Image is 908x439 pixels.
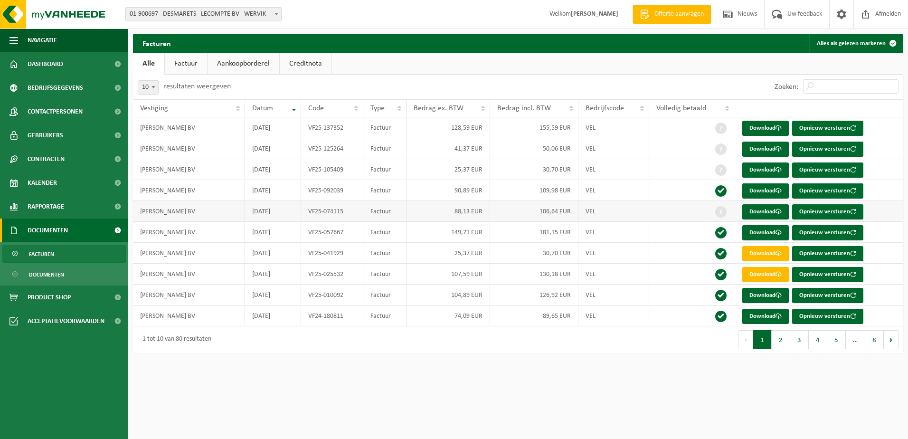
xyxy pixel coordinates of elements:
[656,105,706,112] span: Volledig betaald
[245,138,302,159] td: [DATE]
[490,117,578,138] td: 155,59 EUR
[28,171,57,195] span: Kalender
[490,264,578,285] td: 130,18 EUR
[163,83,231,90] label: resultaten weergeven
[133,285,245,305] td: [PERSON_NAME] BV
[792,246,863,261] button: Opnieuw versturen
[753,330,772,349] button: 1
[245,180,302,201] td: [DATE]
[133,34,180,52] h2: Facturen
[133,117,245,138] td: [PERSON_NAME] BV
[490,201,578,222] td: 106,64 EUR
[133,53,164,75] a: Alle
[407,138,490,159] td: 41,37 EUR
[827,330,846,349] button: 5
[792,183,863,199] button: Opnieuw versturen
[133,305,245,326] td: [PERSON_NAME] BV
[245,159,302,180] td: [DATE]
[29,266,64,284] span: Documenten
[407,180,490,201] td: 90,89 EUR
[245,305,302,326] td: [DATE]
[133,222,245,243] td: [PERSON_NAME] BV
[792,121,863,136] button: Opnieuw versturen
[490,305,578,326] td: 89,65 EUR
[28,29,57,52] span: Navigatie
[2,245,126,263] a: Facturen
[578,138,650,159] td: VEL
[578,222,650,243] td: VEL
[407,264,490,285] td: 107,59 EUR
[490,180,578,201] td: 109,98 EUR
[633,5,711,24] a: Offerte aanvragen
[742,121,789,136] a: Download
[578,180,650,201] td: VEL
[407,243,490,264] td: 25,37 EUR
[742,204,789,219] a: Download
[133,243,245,264] td: [PERSON_NAME] BV
[578,285,650,305] td: VEL
[772,330,790,349] button: 2
[370,105,385,112] span: Type
[792,225,863,240] button: Opnieuw versturen
[363,180,407,201] td: Factuur
[490,222,578,243] td: 181,15 EUR
[738,330,753,349] button: Previous
[790,330,809,349] button: 3
[407,201,490,222] td: 88,13 EUR
[165,53,207,75] a: Factuur
[245,264,302,285] td: [DATE]
[742,225,789,240] a: Download
[742,267,789,282] a: Download
[138,331,211,348] div: 1 tot 10 van 80 resultaten
[846,330,865,349] span: …
[133,201,245,222] td: [PERSON_NAME] BV
[133,180,245,201] td: [PERSON_NAME] BV
[28,195,64,219] span: Rapportage
[208,53,279,75] a: Aankoopborderel
[301,201,363,222] td: VF25-074115
[742,183,789,199] a: Download
[775,83,798,91] label: Zoeken:
[742,246,789,261] a: Download
[28,219,68,242] span: Documenten
[792,142,863,157] button: Opnieuw versturen
[490,243,578,264] td: 30,70 EUR
[28,52,63,76] span: Dashboard
[245,117,302,138] td: [DATE]
[652,10,706,19] span: Offerte aanvragen
[138,81,158,94] span: 10
[742,309,789,324] a: Download
[407,117,490,138] td: 128,59 EUR
[140,105,168,112] span: Vestiging
[301,138,363,159] td: VF25-125264
[792,204,863,219] button: Opnieuw versturen
[301,243,363,264] td: VF25-041929
[586,105,624,112] span: Bedrijfscode
[407,222,490,243] td: 149,71 EUR
[245,201,302,222] td: [DATE]
[809,34,902,53] button: Alles als gelezen markeren
[28,100,83,124] span: Contactpersonen
[809,330,827,349] button: 4
[125,7,282,21] span: 01-900697 - DESMARETS - LECOMPTE BV - WERVIK
[28,147,65,171] span: Contracten
[301,159,363,180] td: VF25-105409
[301,222,363,243] td: VF25-057667
[245,243,302,264] td: [DATE]
[792,267,863,282] button: Opnieuw versturen
[363,285,407,305] td: Factuur
[301,180,363,201] td: VF25-092039
[578,305,650,326] td: VEL
[133,138,245,159] td: [PERSON_NAME] BV
[126,8,281,21] span: 01-900697 - DESMARETS - LECOMPTE BV - WERVIK
[742,162,789,178] a: Download
[407,159,490,180] td: 25,37 EUR
[414,105,463,112] span: Bedrag ex. BTW
[490,138,578,159] td: 50,06 EUR
[245,222,302,243] td: [DATE]
[578,159,650,180] td: VEL
[28,76,83,100] span: Bedrijfsgegevens
[363,117,407,138] td: Factuur
[29,245,54,263] span: Facturen
[363,264,407,285] td: Factuur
